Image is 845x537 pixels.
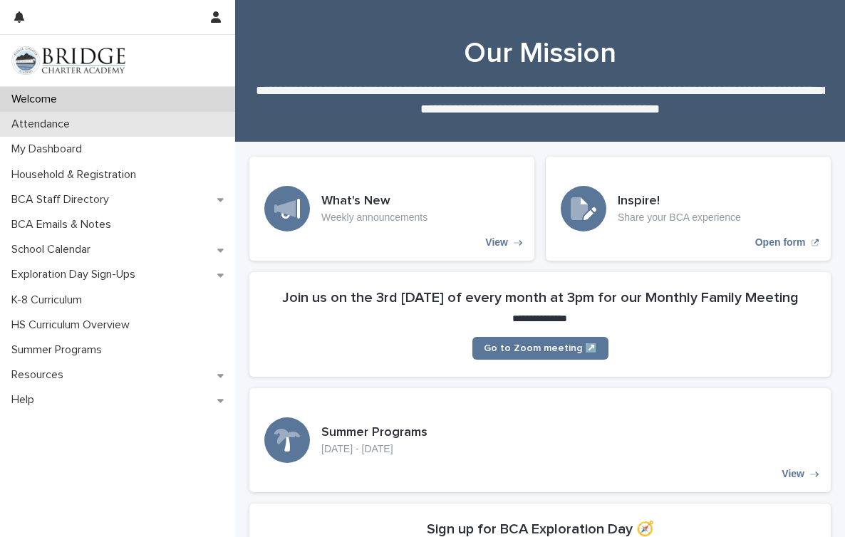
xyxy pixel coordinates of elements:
[6,142,93,156] p: My Dashboard
[618,212,741,224] p: Share your BCA experience
[485,236,508,249] p: View
[282,289,799,306] h2: Join us on the 3rd [DATE] of every month at 3pm for our Monthly Family Meeting
[249,157,534,261] a: View
[6,293,93,307] p: K-8 Curriculum
[472,337,608,360] a: Go to Zoom meeting ↗️
[6,368,75,382] p: Resources
[11,46,125,75] img: V1C1m3IdTEidaUdm9Hs0
[6,118,81,131] p: Attendance
[782,468,804,480] p: View
[6,318,141,332] p: HS Curriculum Overview
[484,343,597,353] span: Go to Zoom meeting ↗️
[6,193,120,207] p: BCA Staff Directory
[6,343,113,357] p: Summer Programs
[6,268,147,281] p: Exploration Day Sign-Ups
[755,236,806,249] p: Open form
[249,388,831,492] a: View
[249,36,831,71] h1: Our Mission
[321,425,427,441] h3: Summer Programs
[321,212,427,224] p: Weekly announcements
[6,93,68,106] p: Welcome
[6,218,123,231] p: BCA Emails & Notes
[6,243,102,256] p: School Calendar
[618,194,741,209] h3: Inspire!
[321,443,427,455] p: [DATE] - [DATE]
[321,194,427,209] h3: What's New
[6,168,147,182] p: Household & Registration
[546,157,831,261] a: Open form
[6,393,46,407] p: Help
